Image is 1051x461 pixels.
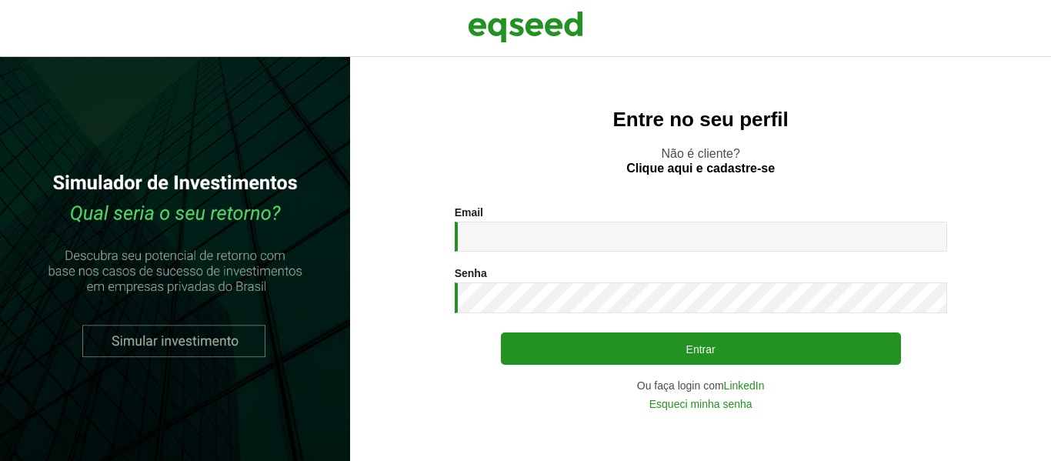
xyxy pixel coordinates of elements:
[381,109,1020,131] h2: Entre no seu perfil
[724,380,765,391] a: LinkedIn
[455,380,947,391] div: Ou faça login com
[468,8,583,46] img: EqSeed Logo
[455,268,487,279] label: Senha
[381,146,1020,175] p: Não é cliente?
[455,207,483,218] label: Email
[626,162,775,175] a: Clique aqui e cadastre-se
[649,399,752,409] a: Esqueci minha senha
[501,332,901,365] button: Entrar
